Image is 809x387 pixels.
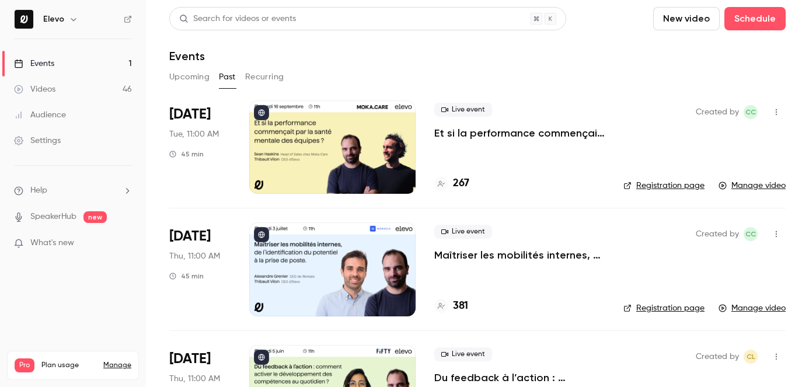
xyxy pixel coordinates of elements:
[434,225,492,239] span: Live event
[623,302,705,314] a: Registration page
[30,237,74,249] span: What's new
[43,13,64,25] h6: Elevo
[747,350,755,364] span: CL
[118,238,132,249] iframe: Noticeable Trigger
[169,149,204,159] div: 45 min
[169,227,211,246] span: [DATE]
[30,184,47,197] span: Help
[724,7,786,30] button: Schedule
[744,105,758,119] span: Clara Courtillier
[719,180,786,191] a: Manage video
[219,68,236,86] button: Past
[745,227,756,241] span: CC
[434,347,492,361] span: Live event
[169,105,211,124] span: [DATE]
[434,176,469,191] a: 267
[15,358,34,372] span: Pro
[696,105,739,119] span: Created by
[696,350,739,364] span: Created by
[14,109,66,121] div: Audience
[453,298,468,314] h4: 381
[434,298,468,314] a: 381
[14,58,54,69] div: Events
[623,180,705,191] a: Registration page
[434,103,492,117] span: Live event
[696,227,739,241] span: Created by
[245,68,284,86] button: Recurring
[744,227,758,241] span: Clara Courtillier
[169,271,204,281] div: 45 min
[744,350,758,364] span: Clara Louiset
[179,13,296,25] div: Search for videos or events
[169,49,205,63] h1: Events
[434,371,605,385] a: Du feedback à l’action : comment activer le développement des compétences au quotidien ?
[719,302,786,314] a: Manage video
[169,222,231,316] div: Jul 3 Thu, 11:00 AM (Europe/Paris)
[434,126,605,140] a: Et si la performance commençait par la santé mentale des équipes ?
[745,105,756,119] span: CC
[41,361,96,370] span: Plan usage
[14,135,61,147] div: Settings
[103,361,131,370] a: Manage
[169,68,210,86] button: Upcoming
[434,248,605,262] a: Maîtriser les mobilités internes, de l’identification du potentiel à la prise de poste.
[169,373,220,385] span: Thu, 11:00 AM
[653,7,720,30] button: New video
[169,128,219,140] span: Tue, 11:00 AM
[169,350,211,368] span: [DATE]
[14,184,132,197] li: help-dropdown-opener
[15,10,33,29] img: Elevo
[30,211,76,223] a: SpeakerHub
[14,83,55,95] div: Videos
[83,211,107,223] span: new
[169,100,231,194] div: Sep 16 Tue, 11:00 AM (Europe/Paris)
[453,176,469,191] h4: 267
[169,250,220,262] span: Thu, 11:00 AM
